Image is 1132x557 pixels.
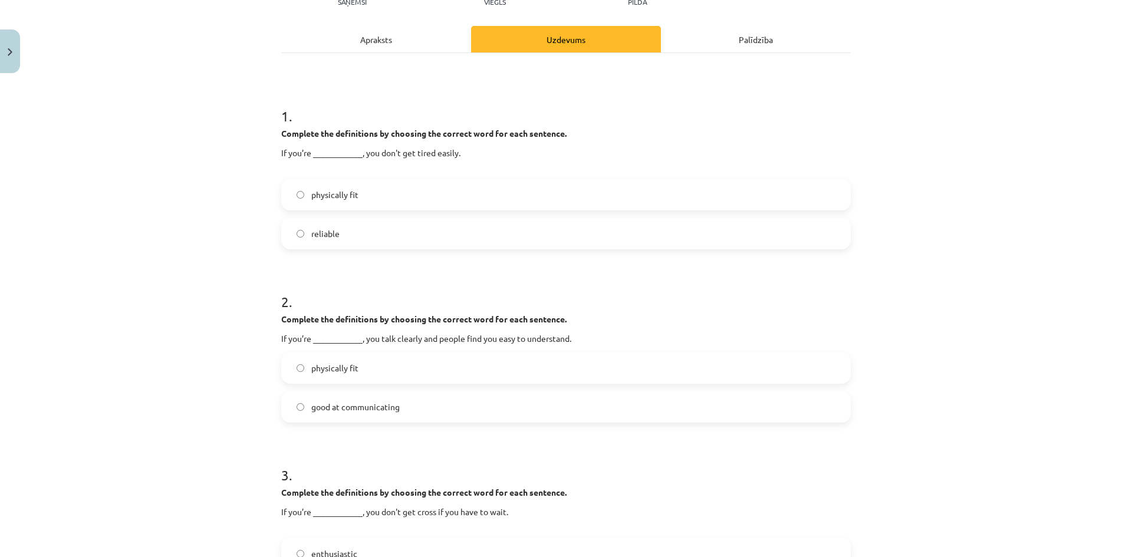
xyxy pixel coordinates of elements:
h1: 3 . [281,446,851,483]
strong: Complete the definitions by choosing the correct word for each sentence. [281,487,567,497]
div: Apraksts [281,26,471,52]
p: If you’re ____________, you don't get cross if you have to wait. [281,506,851,530]
input: reliable [297,230,304,238]
strong: Complete the definitions by choosing the correct word for each sentence. [281,128,567,139]
span: physically fit [311,362,358,374]
p: If you’re ____________, you don't get tired easily. [281,147,851,172]
img: icon-close-lesson-0947bae3869378f0d4975bcd49f059093ad1ed9edebbc8119c70593378902aed.svg [8,48,12,56]
p: If you’re ____________, you talk clearly and people find you easy to understand. [281,332,851,345]
span: reliable [311,228,340,240]
input: physically fit [297,364,304,372]
span: good at communicating [311,401,400,413]
strong: Complete the definitions by choosing the correct word for each sentence. [281,314,567,324]
h1: 2 . [281,273,851,309]
input: physically fit [297,191,304,199]
span: physically fit [311,189,358,201]
div: Uzdevums [471,26,661,52]
div: Palīdzība [661,26,851,52]
h1: 1 . [281,87,851,124]
input: good at communicating [297,403,304,411]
